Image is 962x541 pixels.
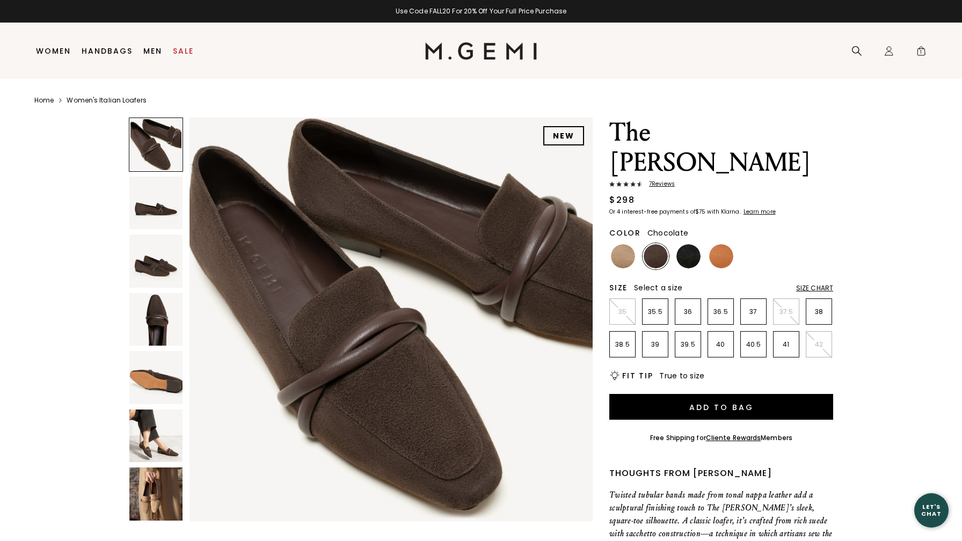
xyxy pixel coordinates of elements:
img: The Brenda [129,351,183,404]
a: Handbags [82,47,133,55]
a: Learn more [742,209,776,215]
p: 38.5 [610,340,635,349]
button: Add to Bag [609,394,833,420]
klarna-placement-style-body: Or 4 interest-free payments of [609,208,695,216]
a: Women's Italian Loafers [67,96,146,105]
p: 35 [610,308,635,316]
a: Women [36,47,71,55]
p: 35.5 [643,308,668,316]
div: Let's Chat [914,503,949,517]
a: Sale [173,47,194,55]
div: $298 [609,194,635,207]
p: 37 [741,308,766,316]
div: NEW [543,126,584,145]
a: Cliente Rewards [706,433,761,442]
div: Free Shipping for Members [650,434,792,442]
p: 42 [806,340,832,349]
klarna-placement-style-body: with Klarna [707,208,742,216]
p: 37.5 [774,308,799,316]
img: Biscuit [611,244,635,268]
span: 7 Review s [643,181,675,187]
h2: Fit Tip [622,371,653,380]
h1: The [PERSON_NAME] [609,118,833,178]
p: 39.5 [675,340,701,349]
span: Chocolate [647,228,688,238]
klarna-placement-style-amount: $75 [695,208,705,216]
a: Men [143,47,162,55]
div: Thoughts from [PERSON_NAME] [609,467,833,480]
img: The Brenda [129,177,183,230]
img: Chocolate [644,244,668,268]
h2: Color [609,229,641,237]
span: 1 [916,48,927,59]
p: 40 [708,340,733,349]
klarna-placement-style-cta: Learn more [744,208,776,216]
img: The Brenda [129,467,183,521]
img: M.Gemi [425,42,537,60]
img: Black [676,244,701,268]
span: True to size [659,370,704,381]
a: 7Reviews [609,181,833,189]
p: 41 [774,340,799,349]
img: The Brenda [129,235,183,288]
p: 36 [675,308,701,316]
img: The Brenda [129,293,183,346]
p: 39 [643,340,668,349]
img: The Brenda [129,410,183,463]
a: Home [34,96,54,105]
span: Select a size [634,282,682,293]
img: Cinnamon [709,244,733,268]
h2: Size [609,283,628,292]
img: The Brenda [190,118,593,521]
p: 36.5 [708,308,733,316]
p: 38 [806,308,832,316]
div: Size Chart [796,284,833,293]
p: 40.5 [741,340,766,349]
